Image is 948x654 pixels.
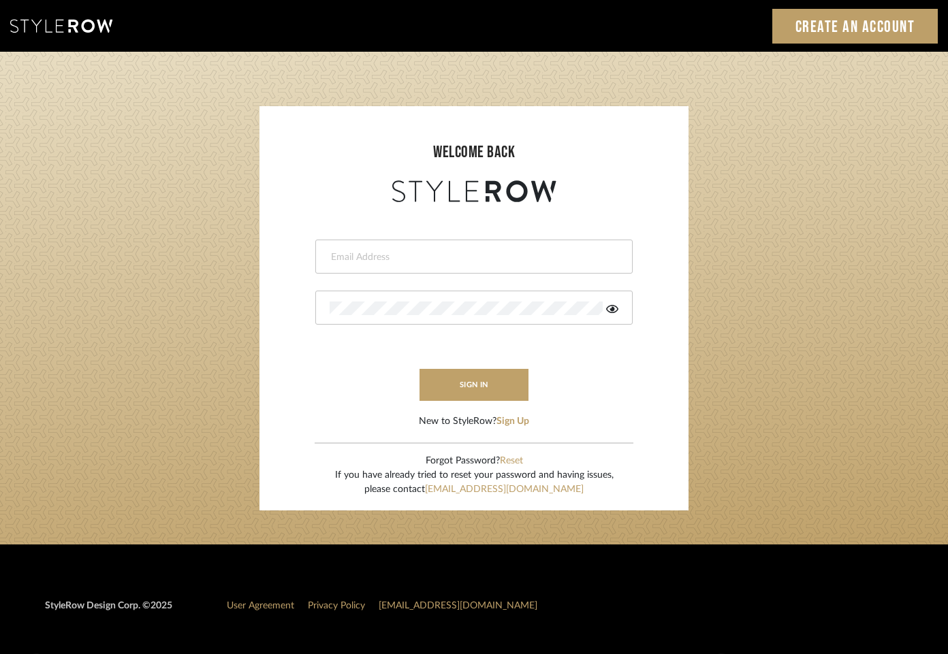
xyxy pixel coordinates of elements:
[496,414,529,429] button: Sign Up
[379,601,537,610] a: [EMAIL_ADDRESS][DOMAIN_NAME]
[420,369,528,401] button: sign in
[308,601,365,610] a: Privacy Policy
[425,485,584,494] a: [EMAIL_ADDRESS][DOMAIN_NAME]
[335,454,614,468] div: Forgot Password?
[273,140,675,165] div: welcome back
[419,414,529,429] div: New to StyleRow?
[330,250,615,264] input: Email Address
[227,601,294,610] a: User Agreement
[500,454,523,468] button: Reset
[45,599,172,624] div: StyleRow Design Corp. ©2025
[335,468,614,497] div: If you have already tried to reset your password and having issues, please contact
[772,9,938,44] a: Create an Account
